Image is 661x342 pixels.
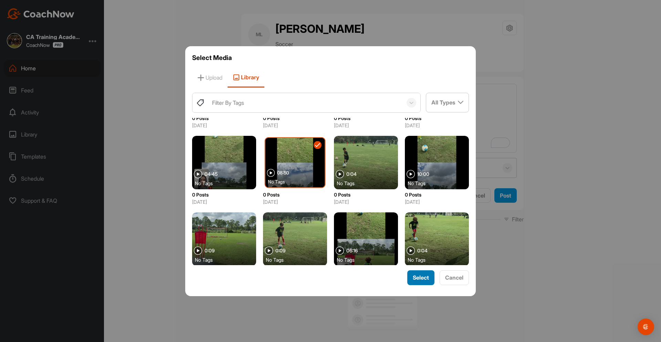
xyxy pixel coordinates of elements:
div: No Tags [337,256,401,263]
div: No Tags [266,256,330,263]
p: [DATE] [192,198,256,205]
p: 0 Posts [334,114,398,122]
span: 06:16 [346,248,358,253]
h3: Select Media [192,53,469,63]
img: play [265,247,273,255]
span: 08:50 [277,170,289,175]
div: No Tags [268,178,327,184]
span: 10:00 [417,172,429,177]
img: checkmark [315,143,320,147]
div: Open Intercom Messenger [638,319,654,335]
p: [DATE] [334,198,398,205]
img: play [407,170,415,178]
div: No Tags [195,256,259,263]
span: 0:04 [417,248,428,253]
p: 0 Posts [192,191,256,198]
span: 04:45 [204,172,218,177]
p: 0 Posts [263,114,327,122]
p: 0 Posts [334,191,398,198]
p: [DATE] [192,122,256,129]
span: Library [228,68,264,88]
p: [DATE] [334,122,398,129]
p: 0 Posts [263,191,327,198]
span: Cancel [445,274,463,281]
p: [DATE] [263,122,327,129]
div: No Tags [195,180,259,187]
div: Filter By Tags [212,99,244,107]
img: tags [196,99,204,107]
img: play [336,247,344,255]
span: 0:04 [346,172,357,177]
button: Select [407,270,434,285]
p: [DATE] [263,198,327,205]
p: 0 Posts [405,114,469,122]
span: 0:09 [204,248,214,253]
p: [DATE] [405,198,469,205]
span: 0:09 [275,248,285,253]
p: [DATE] [405,122,469,129]
button: Cancel [440,270,469,285]
p: 0 Posts [405,191,469,198]
div: All Types [426,93,469,112]
div: No Tags [408,256,472,263]
img: play [194,247,202,255]
img: play [407,247,415,255]
div: No Tags [337,180,401,187]
div: No Tags [408,180,472,187]
span: Upload [192,68,228,88]
img: play [267,169,275,177]
p: 0 Posts [192,114,256,122]
span: Select [413,274,429,281]
img: play [194,170,202,178]
img: play [336,170,344,178]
